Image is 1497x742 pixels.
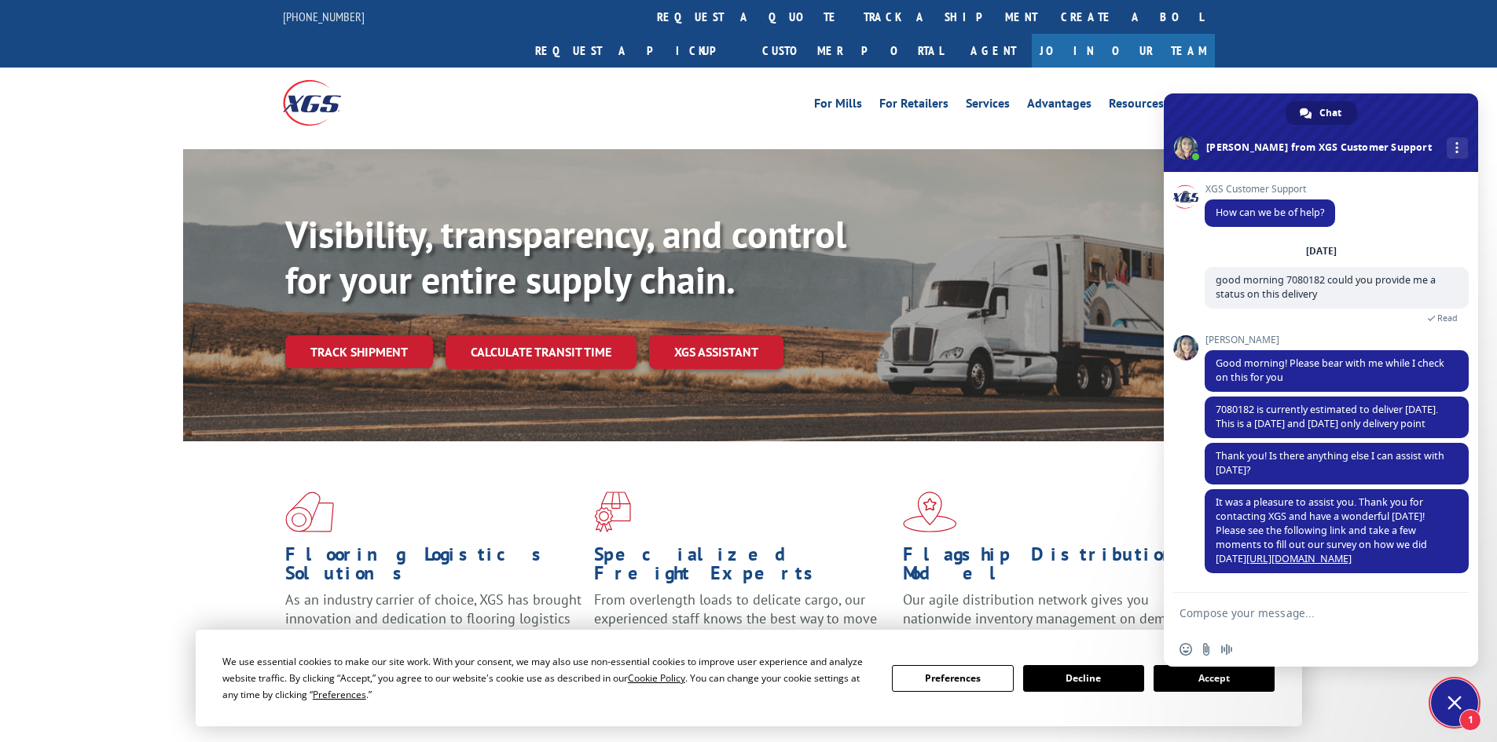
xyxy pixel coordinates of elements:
[1286,101,1357,125] div: Chat
[903,545,1200,590] h1: Flagship Distribution Model
[285,590,582,646] span: As an industry carrier of choice, XGS has brought innovation and dedication to flooring logistics...
[1216,449,1444,477] span: Thank you! Is there anything else I can assist with [DATE]?
[313,688,366,701] span: Preferences
[1032,34,1215,68] a: Join Our Team
[814,97,862,115] a: For Mills
[283,9,365,24] a: [PHONE_NUMBER]
[1216,356,1444,384] span: Good morning! Please bear with me while I check on this for you
[594,545,891,590] h1: Specialized Freight Experts
[1154,665,1275,692] button: Accept
[594,492,631,532] img: xgs-icon-focused-on-flooring-red
[285,335,433,368] a: Track shipment
[1027,97,1092,115] a: Advantages
[523,34,750,68] a: Request a pickup
[1205,184,1335,195] span: XGS Customer Support
[1431,679,1478,726] div: Close chat
[1200,643,1213,656] span: Send a file
[1246,552,1352,565] a: [URL][DOMAIN_NAME]
[966,97,1010,115] a: Services
[1216,403,1438,430] span: 7080182 is currently estimated to deliver [DATE]. This is a [DATE] and [DATE] only delivery point
[879,97,948,115] a: For Retailers
[196,630,1302,726] div: Cookie Consent Prompt
[446,335,637,369] a: Calculate transit time
[649,335,783,369] a: XGS ASSISTANT
[903,590,1192,627] span: Our agile distribution network gives you nationwide inventory management on demand.
[750,34,955,68] a: Customer Portal
[1437,313,1458,323] span: Read
[1180,606,1428,620] textarea: Compose your message...
[1459,709,1481,731] span: 1
[1319,101,1341,125] span: Chat
[1306,247,1337,256] div: [DATE]
[1109,97,1164,115] a: Resources
[285,492,334,532] img: xgs-icon-total-supply-chain-intelligence-red
[285,210,846,304] b: Visibility, transparency, and control for your entire supply chain.
[892,665,1013,692] button: Preferences
[222,653,873,703] div: We use essential cookies to make our site work. With your consent, we may also use non-essential ...
[1216,495,1427,565] span: It was a pleasure to assist you. Thank you for contacting XGS and have a wonderful [DATE]! Please...
[1447,137,1468,159] div: More channels
[628,671,685,685] span: Cookie Policy
[903,492,957,532] img: xgs-icon-flagship-distribution-model-red
[1205,334,1469,345] span: [PERSON_NAME]
[285,545,582,590] h1: Flooring Logistics Solutions
[1023,665,1144,692] button: Decline
[955,34,1032,68] a: Agent
[1220,643,1233,656] span: Audio message
[1180,643,1192,656] span: Insert an emoji
[1216,273,1436,301] span: good morning 7080182 could you provide me a status on this delivery
[1216,206,1324,219] span: How can we be of help?
[594,590,891,660] p: From overlength loads to delicate cargo, our experienced staff knows the best way to move your fr...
